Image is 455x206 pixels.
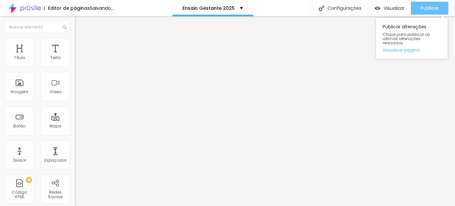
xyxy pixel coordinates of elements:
div: Editor de páginas [44,6,90,10]
div: Imagem [11,90,28,94]
img: view-1.svg [375,6,380,11]
div: Redes Sociais [42,190,68,199]
div: Botão [14,124,26,128]
div: Publicar alterações [376,18,448,59]
div: Texto [50,55,61,60]
span: Clique para publicar as ultimas alterações reaizadas [383,32,441,45]
button: Publicar [411,2,448,15]
img: Icone [63,25,66,29]
span: Visualizar [384,6,404,11]
span: Publicar [421,6,439,11]
div: Espaçador [44,158,66,163]
img: Icone [319,6,324,11]
p: Ensaio Gestante 2025 [183,6,235,10]
div: Código HTML [7,190,32,199]
div: Vídeo [50,90,61,94]
div: Divisor [13,158,26,163]
div: Mapa [50,124,61,128]
div: Salvando... [90,6,114,10]
a: Visualizar página [383,48,441,52]
div: Título [14,55,25,60]
button: Visualizar [368,2,411,15]
iframe: Editor [75,16,455,206]
input: Buscar elemento [5,21,70,33]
